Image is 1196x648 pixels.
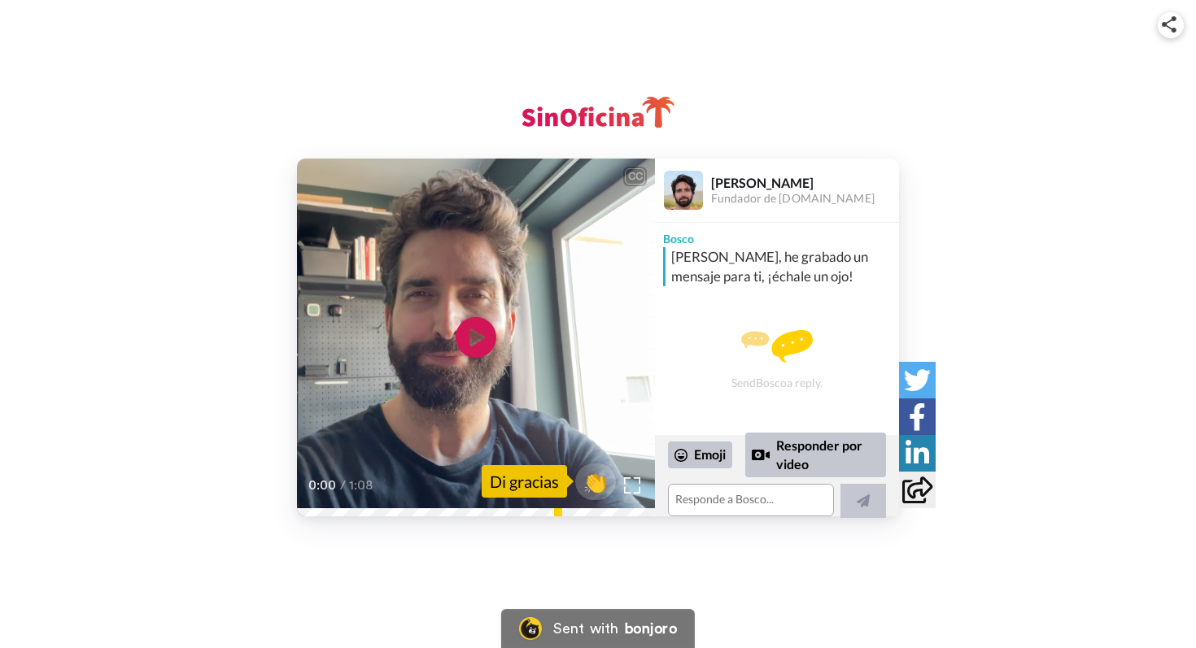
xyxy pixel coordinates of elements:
span: / [340,476,346,495]
div: Fundador de [DOMAIN_NAME] [711,192,898,206]
div: Emoji [668,441,732,468]
div: [PERSON_NAME] [711,175,898,190]
div: [PERSON_NAME], he grabado un mensaje para ti, ¡échale un ojo! [671,247,895,286]
div: Responder por video [745,433,886,477]
img: Profile Image [664,171,703,210]
button: 👏 [575,463,616,500]
span: 👏 [575,468,616,494]
img: message.svg [741,330,813,363]
span: 0:00 [308,476,337,495]
img: SinOficina logo [509,89,687,134]
div: CC [625,168,645,185]
img: Full screen [624,477,640,494]
span: 1:08 [349,476,378,495]
div: Di gracias [482,465,567,498]
div: Reply by Video [752,446,770,465]
img: ic_share.svg [1162,16,1176,33]
div: Bosco [655,223,899,247]
div: Send Bosco a reply. [655,293,899,427]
